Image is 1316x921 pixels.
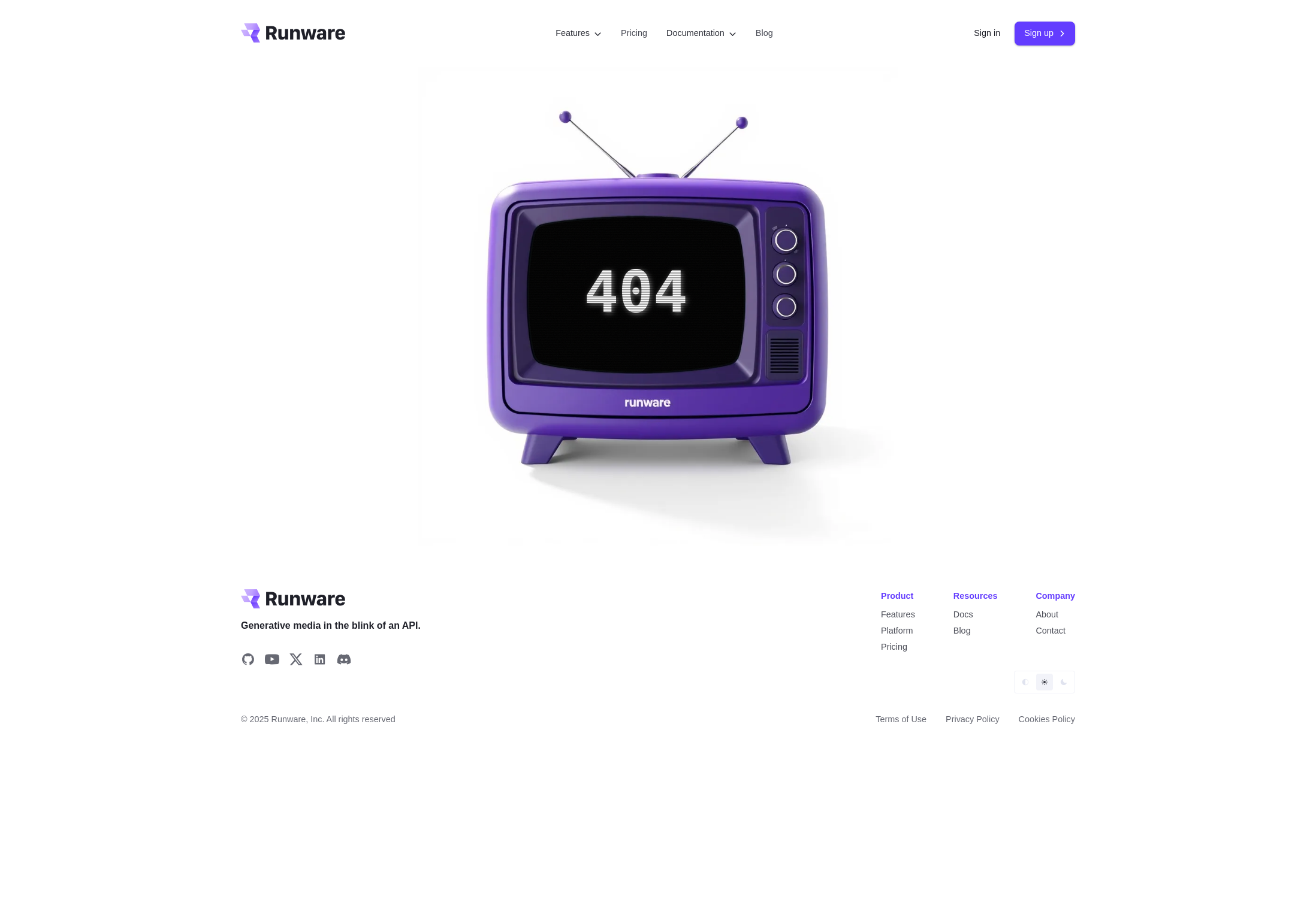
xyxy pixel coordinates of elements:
a: Blog [953,626,971,635]
a: About [1036,610,1058,619]
a: Terms of Use [876,713,926,726]
a: Features [881,610,915,619]
div: Company [1036,589,1075,603]
div: Resources [953,589,998,603]
a: Share on GitHub [241,652,255,671]
a: Go to / [241,23,345,43]
a: Share on YouTube [265,652,279,671]
a: Share on LinkedIn [313,652,327,671]
a: Pricing [881,642,907,652]
a: Blog [756,26,773,40]
label: Documentation [666,26,737,40]
a: Cookies Policy [1019,713,1075,726]
a: Privacy Policy [946,713,1000,726]
a: Go to / [241,589,345,608]
div: Product [881,589,915,603]
a: Pricing [621,26,647,40]
a: Share on X [289,652,303,671]
a: Contact [1036,626,1066,635]
span: © 2025 Runware, Inc. All rights reserved [241,713,396,726]
button: Dark [1055,674,1072,690]
a: Sign up [1015,22,1075,45]
button: Default [1017,674,1034,690]
button: Light [1036,674,1053,690]
ul: Theme selector [1014,671,1075,693]
span: Generative media in the blink of an API. [241,618,421,634]
label: Features [556,26,602,40]
a: Platform [881,626,913,635]
img: Purple 3d television [418,67,898,546]
a: Sign in [974,26,1000,40]
a: Share on Discord [337,652,351,671]
a: Docs [953,610,973,619]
